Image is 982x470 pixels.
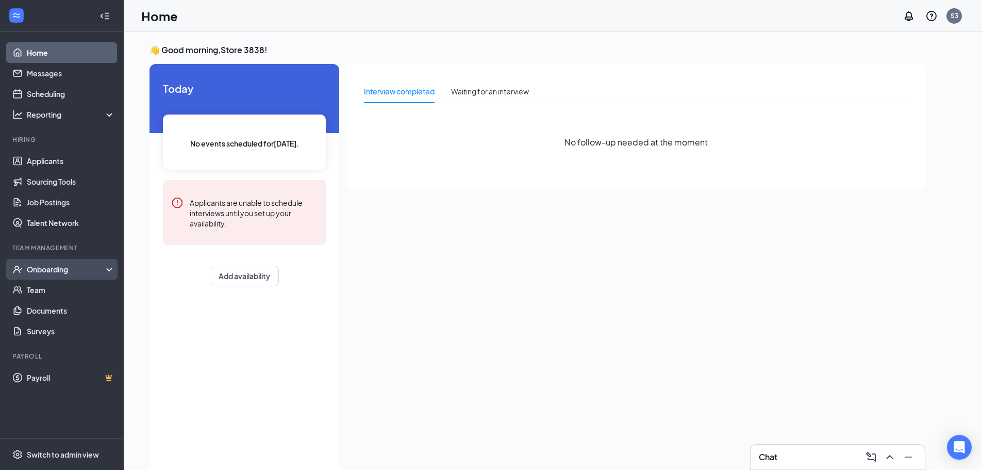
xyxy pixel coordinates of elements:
[27,264,106,274] div: Onboarding
[12,264,23,274] svg: UserCheck
[863,449,879,465] button: ComposeMessage
[11,10,22,21] svg: WorkstreamLogo
[881,449,898,465] button: ChevronUp
[99,11,110,21] svg: Collapse
[27,151,115,171] a: Applicants
[190,197,318,229] div: Applicants are unable to schedule interviews until you set up your availability.
[149,44,925,56] h3: 👋 Good morning, Store 3838 !
[27,63,115,84] a: Messages
[951,11,958,20] div: S3
[163,80,326,96] span: Today
[902,451,914,463] svg: Minimize
[12,244,113,252] div: Team Management
[759,451,777,463] h3: Chat
[12,135,113,144] div: Hiring
[12,449,23,460] svg: Settings
[27,109,115,120] div: Reporting
[925,10,938,22] svg: QuestionInfo
[27,171,115,192] a: Sourcing Tools
[947,435,972,460] div: Open Intercom Messenger
[27,449,99,460] div: Switch to admin view
[12,109,23,120] svg: Analysis
[27,84,115,104] a: Scheduling
[27,367,115,388] a: PayrollCrown
[171,197,184,209] svg: Error
[27,321,115,342] a: Surveys
[12,352,113,361] div: Payroll
[27,42,115,63] a: Home
[27,300,115,321] a: Documents
[27,280,115,300] a: Team
[900,449,917,465] button: Minimize
[141,7,178,25] h1: Home
[190,138,299,149] span: No events scheduled for [DATE] .
[903,10,915,22] svg: Notifications
[884,451,896,463] svg: ChevronUp
[27,213,115,233] a: Talent Network
[865,451,877,463] svg: ComposeMessage
[451,86,529,97] div: Waiting for an interview
[210,266,279,286] button: Add availability
[364,86,435,97] div: Interview completed
[564,136,708,149] span: No follow-up needed at the moment
[27,192,115,213] a: Job Postings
